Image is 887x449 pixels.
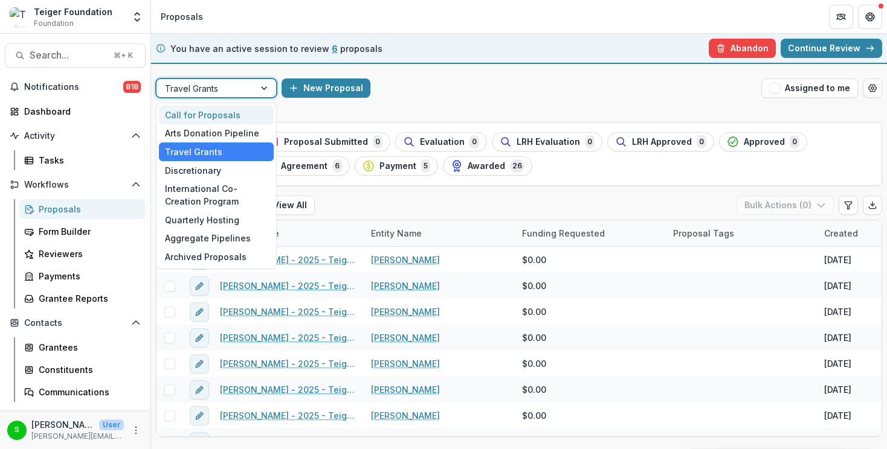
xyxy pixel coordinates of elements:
[39,247,136,260] div: Reviewers
[585,135,595,148] span: 0
[281,161,327,171] span: Agreement
[19,221,146,241] a: Form Builder
[395,132,487,151] button: Evaluation0
[515,220,666,246] div: Funding Requested
[24,180,126,190] span: Workflows
[709,39,776,58] button: Abandon
[863,78,882,98] button: Open table manager
[666,227,741,240] div: Proposal Tags
[15,426,19,434] div: Stephanie
[39,363,136,376] div: Constituents
[213,220,364,246] div: Proposal Title
[666,220,817,246] div: Proposal Tags
[170,42,382,55] p: You have an active session to review proposals
[522,253,546,266] span: $0.00
[39,203,136,215] div: Proposals
[697,135,706,148] span: 0
[858,5,882,29] button: Get Help
[39,225,136,238] div: Form Builder
[371,331,440,344] a: [PERSON_NAME]
[34,5,112,18] div: Teiger Foundation
[824,409,851,422] div: [DATE]
[371,383,440,396] a: [PERSON_NAME]
[522,435,546,448] span: $0.00
[744,137,785,147] span: Approved
[129,423,143,438] button: More
[373,135,382,148] span: 0
[265,196,315,215] button: View All
[24,318,126,328] span: Contacts
[522,357,546,370] span: $0.00
[421,159,430,173] span: 5
[19,266,146,286] a: Payments
[607,132,714,151] button: LRH Approved0
[522,305,546,318] span: $0.00
[19,288,146,308] a: Grantee Reports
[824,357,851,370] div: [DATE]
[824,331,851,344] div: [DATE]
[159,106,274,124] div: Call for Proposals
[517,137,580,147] span: LRH Evaluation
[190,276,209,296] button: edit
[332,43,338,54] span: 6
[355,156,438,176] button: Payment5
[522,409,546,422] span: $0.00
[159,211,274,229] div: Quarterly Hosting
[761,78,858,98] button: Assigned to me
[19,244,146,264] a: Reviewers
[24,82,123,92] span: Notifications
[5,101,146,121] a: Dashboard
[220,279,356,292] a: [PERSON_NAME] - 2025 - Teiger Foundation Travel Grant
[19,337,146,357] a: Grantees
[220,253,356,266] a: [PERSON_NAME] - 2025 - Teiger Foundation Travel Grant
[781,39,882,58] a: Continue Review
[282,78,370,98] button: New Proposal
[190,354,209,374] button: edit
[220,357,356,370] a: [PERSON_NAME] - 2025 - Teiger Foundation Travel Grant
[371,409,440,422] a: [PERSON_NAME]
[39,270,136,282] div: Payments
[39,386,136,398] div: Communications
[19,382,146,402] a: Communications
[190,406,209,425] button: edit
[220,383,356,396] a: [PERSON_NAME] - 2025 - Teiger Foundation Travel Grant
[190,328,209,348] button: edit
[420,137,465,147] span: Evaluation
[5,407,146,426] button: Open Data & Reporting
[31,431,124,442] p: [PERSON_NAME][EMAIL_ADDRESS][DOMAIN_NAME]
[19,360,146,380] a: Constituents
[159,229,274,248] div: Aggregate Pipelines
[220,331,356,344] a: [PERSON_NAME] - 2025 - Teiger Foundation Travel Grant
[332,159,342,173] span: 6
[824,305,851,318] div: [DATE]
[123,81,141,93] span: 818
[364,220,515,246] div: Entity Name
[259,132,390,151] button: Proposal Submitted0
[159,124,274,143] div: Arts Donation Pipeline
[510,159,524,173] span: 26
[220,409,356,422] a: [PERSON_NAME] - 2025 - Teiger Foundation Travel Grant
[443,156,532,176] button: Awarded26
[364,227,429,240] div: Entity Name
[632,137,692,147] span: LRH Approved
[256,156,350,176] button: Agreement6
[824,435,851,448] div: [DATE]
[790,135,799,148] span: 0
[99,419,124,430] p: User
[30,49,106,61] span: Search...
[863,196,882,215] button: Export table data
[190,380,209,400] button: edit
[39,341,136,354] div: Grantees
[19,199,146,219] a: Proposals
[371,253,440,266] a: [PERSON_NAME]
[159,179,274,211] div: International Co-Creation Program
[24,105,136,118] div: Dashboard
[111,49,135,62] div: ⌘ + K
[371,357,440,370] a: [PERSON_NAME]
[159,161,274,180] div: Discretionary
[719,132,807,151] button: Approved0
[522,331,546,344] span: $0.00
